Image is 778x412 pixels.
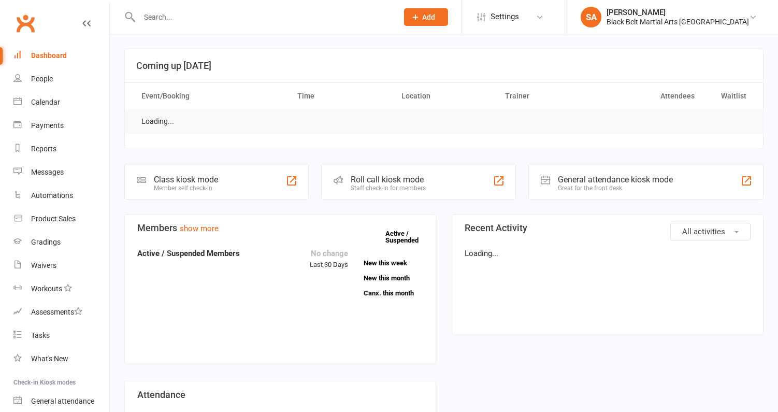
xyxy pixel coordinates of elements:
th: Waitlist [704,83,756,109]
h3: Recent Activity [465,223,751,233]
a: Dashboard [13,44,109,67]
td: Loading... [132,109,183,134]
div: People [31,75,53,83]
h3: Members [137,223,423,233]
div: Member self check-in [154,184,218,192]
th: Time [288,83,392,109]
div: Reports [31,145,56,153]
a: Gradings [13,231,109,254]
span: Settings [491,5,519,29]
strong: Active / Suspended Members [137,249,240,258]
div: Last 30 Days [310,247,348,271]
a: Waivers [13,254,109,277]
a: People [13,67,109,91]
span: Add [422,13,435,21]
a: Payments [13,114,109,137]
div: Payments [31,121,64,130]
div: Dashboard [31,51,67,60]
a: Messages [13,161,109,184]
div: Tasks [31,331,50,339]
div: Product Sales [31,215,76,223]
span: All activities [682,227,725,236]
div: Workouts [31,285,62,293]
input: Search... [136,10,391,24]
a: Active / Suspended [385,222,431,251]
a: Clubworx [12,10,38,36]
div: Calendar [31,98,60,106]
a: Assessments [13,301,109,324]
div: Staff check-in for members [351,184,426,192]
a: New this month [364,275,424,281]
a: Reports [13,137,109,161]
a: Calendar [13,91,109,114]
th: Location [392,83,496,109]
div: What's New [31,354,68,363]
div: Great for the front desk [558,184,673,192]
div: Class kiosk mode [154,175,218,184]
div: Black Belt Martial Arts [GEOGRAPHIC_DATA] [607,17,749,26]
a: show more [180,224,219,233]
div: [PERSON_NAME] [607,8,749,17]
div: Messages [31,168,64,176]
h3: Coming up [DATE] [136,61,752,71]
a: What's New [13,347,109,371]
div: General attendance [31,397,94,405]
a: Tasks [13,324,109,347]
th: Attendees [600,83,704,109]
div: No change [310,247,348,260]
a: Automations [13,184,109,207]
a: Canx. this month [364,290,424,296]
button: All activities [670,223,751,240]
p: Loading... [465,247,751,260]
a: New this week [364,260,424,266]
th: Trainer [496,83,600,109]
div: Assessments [31,308,82,316]
th: Event/Booking [132,83,288,109]
a: Workouts [13,277,109,301]
div: Gradings [31,238,61,246]
div: Roll call kiosk mode [351,175,426,184]
div: General attendance kiosk mode [558,175,673,184]
div: SA [581,7,601,27]
div: Automations [31,191,73,200]
button: Add [404,8,448,26]
div: Waivers [31,261,56,269]
a: Product Sales [13,207,109,231]
h3: Attendance [137,390,423,400]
